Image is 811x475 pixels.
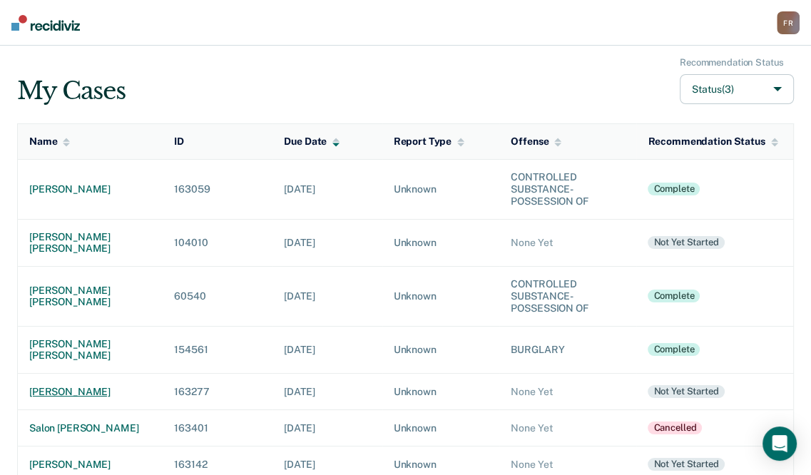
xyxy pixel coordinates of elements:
[648,290,700,302] div: Complete
[272,374,382,410] td: [DATE]
[511,136,561,148] div: Offense
[163,374,272,410] td: 163277
[762,427,797,461] div: Open Intercom Messenger
[29,422,151,434] div: salon [PERSON_NAME]
[272,326,382,374] td: [DATE]
[382,160,500,219] td: Unknown
[648,422,702,434] div: Cancelled
[11,15,80,31] img: Recidiviz
[29,459,151,471] div: [PERSON_NAME]
[382,219,500,267] td: Unknown
[382,410,500,446] td: Unknown
[29,285,151,309] div: [PERSON_NAME] [PERSON_NAME]
[680,57,784,68] div: Recommendation Status
[272,410,382,446] td: [DATE]
[272,267,382,326] td: [DATE]
[648,343,700,356] div: Complete
[29,231,151,255] div: [PERSON_NAME] [PERSON_NAME]
[777,11,800,34] div: F R
[29,136,70,148] div: Name
[511,237,625,249] div: None Yet
[163,267,272,326] td: 60540
[163,326,272,374] td: 154561
[511,344,625,356] div: BURGLARY
[511,459,625,471] div: None Yet
[511,386,625,398] div: None Yet
[511,422,625,434] div: None Yet
[382,267,500,326] td: Unknown
[394,136,464,148] div: Report Type
[648,183,700,195] div: Complete
[272,219,382,267] td: [DATE]
[29,338,151,362] div: [PERSON_NAME] [PERSON_NAME]
[511,278,625,314] div: CONTROLLED SUBSTANCE-POSSESSION OF
[680,74,794,105] button: Status(3)
[29,183,151,195] div: [PERSON_NAME]
[163,410,272,446] td: 163401
[511,171,625,207] div: CONTROLLED SUBSTANCE-POSSESSION OF
[163,219,272,267] td: 104010
[648,236,724,249] div: Not yet started
[648,136,777,148] div: Recommendation Status
[648,458,724,471] div: Not yet started
[777,11,800,34] button: FR
[382,326,500,374] td: Unknown
[163,160,272,219] td: 163059
[382,374,500,410] td: Unknown
[284,136,340,148] div: Due Date
[272,160,382,219] td: [DATE]
[174,136,184,148] div: ID
[17,76,125,106] div: My Cases
[648,385,724,398] div: Not yet started
[29,386,151,398] div: [PERSON_NAME]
